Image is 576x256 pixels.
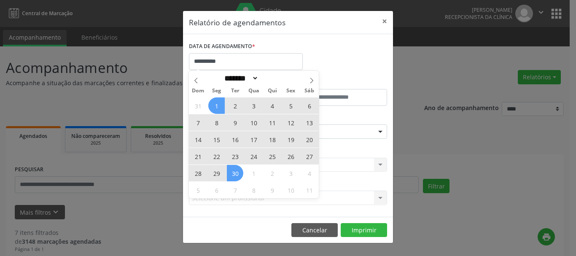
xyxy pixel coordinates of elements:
span: Setembro 23, 2025 [227,148,243,164]
span: Outubro 11, 2025 [301,182,318,198]
span: Setembro 21, 2025 [190,148,206,164]
span: Setembro 18, 2025 [264,131,280,148]
span: Outubro 8, 2025 [245,182,262,198]
span: Setembro 16, 2025 [227,131,243,148]
span: Setembro 1, 2025 [208,97,225,114]
span: Setembro 9, 2025 [227,114,243,131]
span: Setembro 30, 2025 [227,165,243,181]
span: Setembro 10, 2025 [245,114,262,131]
button: Imprimir [341,223,387,237]
button: Close [376,11,393,32]
span: Setembro 14, 2025 [190,131,206,148]
span: Outubro 7, 2025 [227,182,243,198]
span: Setembro 11, 2025 [264,114,280,131]
span: Setembro 27, 2025 [301,148,318,164]
span: Setembro 22, 2025 [208,148,225,164]
span: Agosto 31, 2025 [190,97,206,114]
span: Outubro 6, 2025 [208,182,225,198]
span: Setembro 3, 2025 [245,97,262,114]
span: Setembro 12, 2025 [283,114,299,131]
span: Setembro 28, 2025 [190,165,206,181]
span: Setembro 8, 2025 [208,114,225,131]
span: Qui [263,88,282,94]
span: Setembro 20, 2025 [301,131,318,148]
label: DATA DE AGENDAMENTO [189,40,255,53]
span: Dom [189,88,207,94]
span: Outubro 9, 2025 [264,182,280,198]
span: Sáb [300,88,319,94]
span: Outubro 5, 2025 [190,182,206,198]
span: Outubro 3, 2025 [283,165,299,181]
span: Outubro 10, 2025 [283,182,299,198]
span: Setembro 13, 2025 [301,114,318,131]
span: Setembro 6, 2025 [301,97,318,114]
span: Setembro 19, 2025 [283,131,299,148]
span: Setembro 24, 2025 [245,148,262,164]
span: Outubro 1, 2025 [245,165,262,181]
select: Month [221,74,258,83]
span: Setembro 4, 2025 [264,97,280,114]
button: Cancelar [291,223,338,237]
span: Setembro 2, 2025 [227,97,243,114]
span: Setembro 25, 2025 [264,148,280,164]
input: Year [258,74,286,83]
span: Setembro 26, 2025 [283,148,299,164]
span: Qua [245,88,263,94]
span: Setembro 17, 2025 [245,131,262,148]
span: Seg [207,88,226,94]
span: Sex [282,88,300,94]
span: Setembro 29, 2025 [208,165,225,181]
span: Setembro 15, 2025 [208,131,225,148]
span: Ter [226,88,245,94]
span: Setembro 7, 2025 [190,114,206,131]
label: ATÉ [290,76,387,89]
span: Outubro 2, 2025 [264,165,280,181]
span: Setembro 5, 2025 [283,97,299,114]
h5: Relatório de agendamentos [189,17,285,28]
span: Outubro 4, 2025 [301,165,318,181]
